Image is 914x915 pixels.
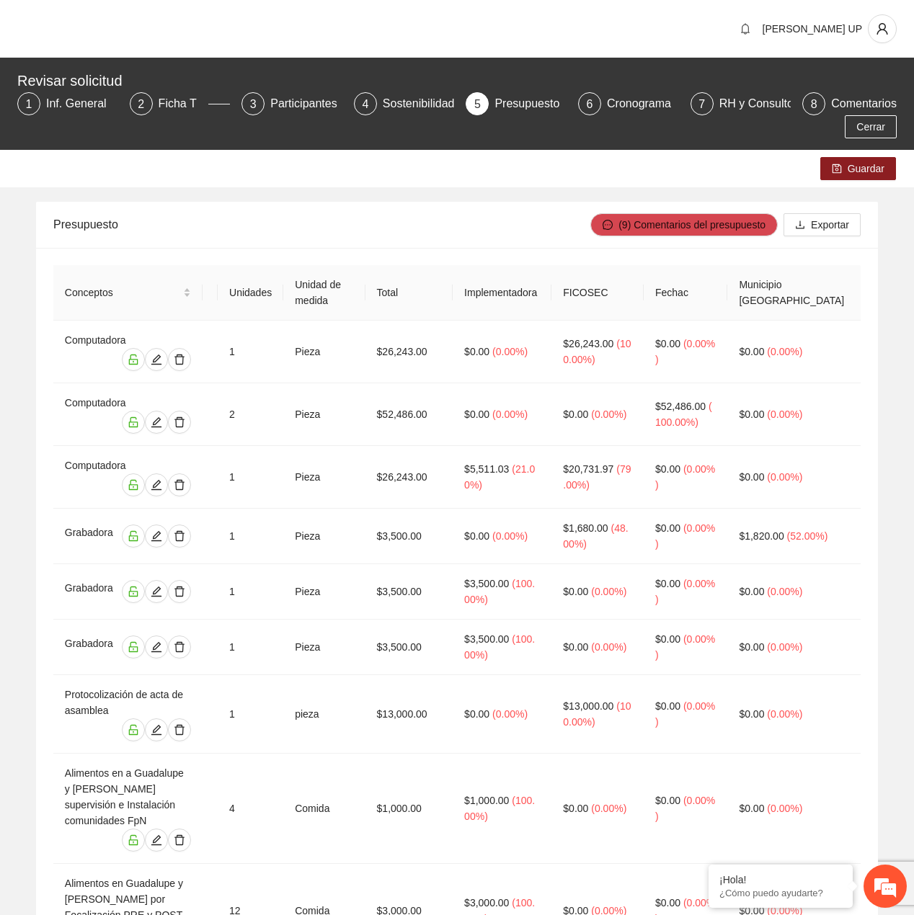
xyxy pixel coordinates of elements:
span: ( 0.00% ) [591,409,626,420]
div: Computadora [65,332,191,348]
td: $26,243.00 [365,446,453,509]
button: unlock [122,525,145,548]
span: 8 [811,98,817,110]
span: ( 0.00% ) [655,338,715,365]
span: $0.00 [655,578,680,589]
button: bell [734,17,757,40]
button: delete [168,525,191,548]
td: 1 [218,509,283,564]
span: 1 [26,98,32,110]
span: $0.00 [739,803,764,814]
td: $52,486.00 [365,383,453,446]
button: message(9) Comentarios del presupuesto [590,213,778,236]
span: Cerrar [856,119,885,135]
span: $0.00 [739,471,764,483]
span: ( 0.00% ) [492,530,528,542]
span: $0.00 [739,346,764,357]
span: ( 0.00% ) [492,346,528,357]
td: 1 [218,620,283,675]
div: 4Sostenibilidad [354,92,455,115]
td: pieza [283,675,365,754]
span: Exportar [811,217,849,233]
td: 4 [218,754,283,864]
div: Computadora [65,395,191,411]
div: 8Comentarios [802,92,897,115]
button: unlock [122,348,145,371]
span: $0.00 [655,463,680,475]
th: Fechac [644,265,727,321]
button: unlock [122,473,145,496]
button: edit [145,348,168,371]
button: edit [145,635,168,659]
td: 1 [218,446,283,509]
div: 6Cronograma [578,92,679,115]
div: Sostenibilidad [383,92,466,115]
td: Pieza [283,564,365,620]
span: $20,731.97 [563,463,613,475]
td: $1,000.00 [365,754,453,864]
span: ( 100.00% ) [563,338,631,365]
span: unlock [123,834,144,846]
div: 7RH y Consultores [691,92,791,115]
span: ( 100.00% ) [655,401,712,428]
th: Implementadora [453,265,551,321]
button: edit [145,473,168,496]
span: ( 0.00% ) [767,346,802,357]
span: Conceptos [65,285,180,300]
span: save [832,164,842,175]
span: $0.00 [655,795,680,806]
span: edit [146,416,167,428]
span: $0.00 [563,803,588,814]
span: 7 [698,98,705,110]
td: $3,500.00 [365,509,453,564]
button: delete [168,829,191,852]
button: edit [145,829,168,852]
p: ¿Cómo puedo ayudarte? [719,888,842,898]
span: $1,820.00 [739,530,784,542]
div: Presupuesto [494,92,571,115]
div: 1Inf. General [17,92,118,115]
span: ( 79.00% ) [563,463,631,491]
div: Grabadora [65,580,117,603]
span: $5,511.03 [464,463,509,475]
span: download [795,220,805,231]
th: FICOSEC [551,265,644,321]
span: unlock [123,530,144,542]
div: Participantes [270,92,349,115]
td: Pieza [283,321,365,383]
span: ( 100.00% ) [563,700,631,728]
button: edit [145,411,168,434]
span: edit [146,479,167,491]
td: $3,500.00 [365,620,453,675]
span: $0.00 [739,641,764,653]
div: 5Presupuesto [466,92,567,115]
td: Pieza [283,383,365,446]
span: ( 0.00% ) [767,708,802,720]
span: $3,500.00 [464,633,509,645]
span: ( 0.00% ) [767,409,802,420]
span: [PERSON_NAME] UP [763,23,862,35]
th: Municipio [GEOGRAPHIC_DATA] [727,265,861,321]
button: unlock [122,580,145,603]
span: delete [169,641,190,653]
span: ( 0.00% ) [767,586,802,597]
td: 1 [218,321,283,383]
textarea: Escriba su mensaje y pulse “Intro” [7,393,275,444]
span: ( 0.00% ) [591,803,626,814]
div: Minimizar ventana de chat en vivo [236,7,271,42]
span: 4 [362,98,368,110]
span: ( 0.00% ) [655,633,715,661]
span: delete [169,479,190,491]
span: ( 0.00% ) [591,586,626,597]
span: $0.00 [655,633,680,645]
button: user [868,14,897,43]
span: 6 [587,98,593,110]
button: delete [168,635,191,659]
span: $0.00 [563,409,588,420]
span: Estamos en línea. [84,192,199,338]
button: Cerrar [845,115,897,138]
span: delete [169,530,190,542]
td: $26,243.00 [365,321,453,383]
div: ¡Hola! [719,874,842,885]
span: ( 0.00% ) [655,795,715,822]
